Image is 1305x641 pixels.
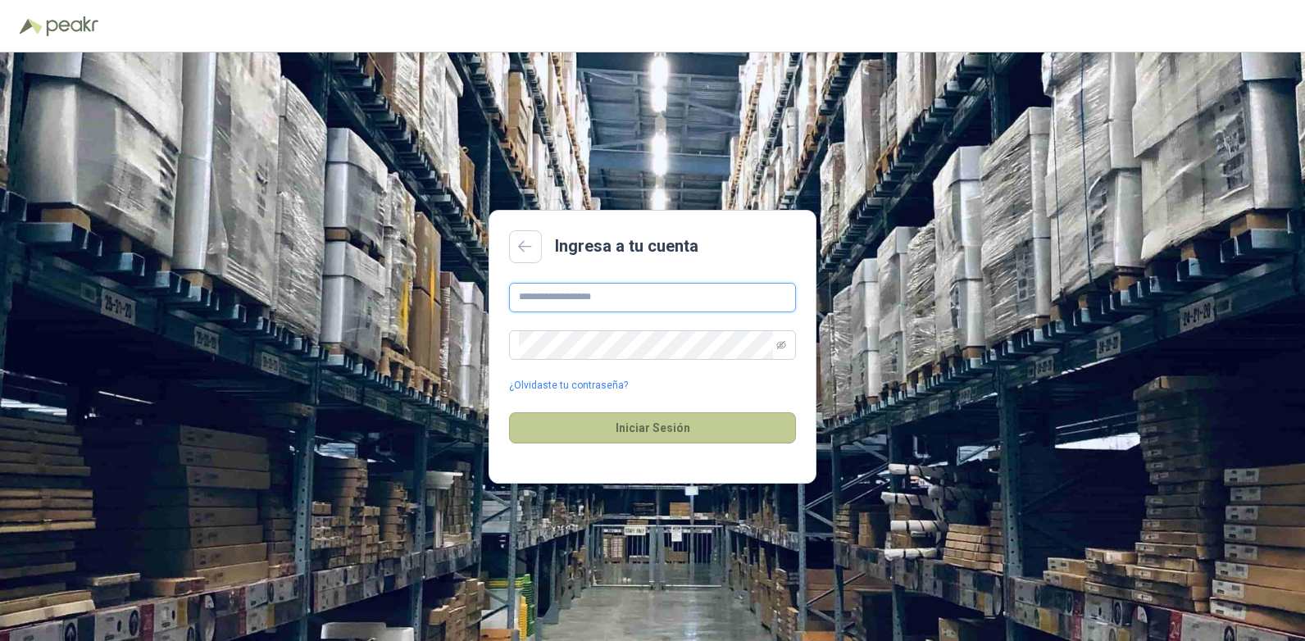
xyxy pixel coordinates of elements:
[509,412,796,443] button: Iniciar Sesión
[555,234,698,259] h2: Ingresa a tu cuenta
[46,16,98,36] img: Peakr
[20,18,43,34] img: Logo
[509,378,628,393] a: ¿Olvidaste tu contraseña?
[776,340,786,350] span: eye-invisible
